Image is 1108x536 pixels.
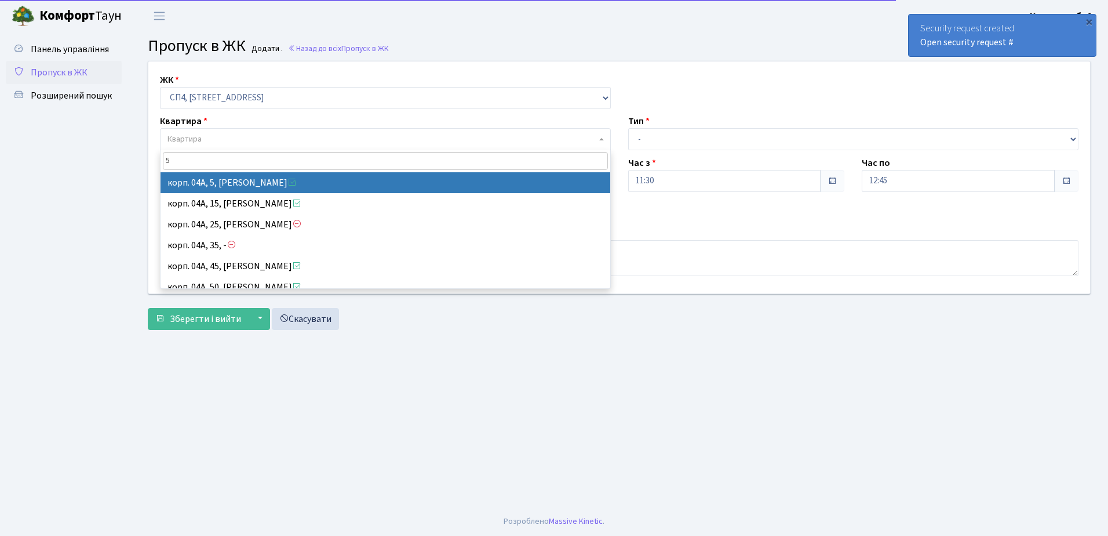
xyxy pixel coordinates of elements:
img: logo.png [12,5,35,28]
li: корп. 04А, 5, [PERSON_NAME] [161,172,610,193]
label: Час з [628,156,656,170]
span: Квартира [167,133,202,145]
label: ЖК [160,73,179,87]
b: Консьєрж б. 4. [1030,10,1094,23]
a: Massive Kinetic [549,515,603,527]
div: Розроблено . [504,515,604,528]
a: Панель управління [6,38,122,61]
span: Розширений пошук [31,89,112,102]
a: Назад до всіхПропуск в ЖК [288,43,389,54]
a: Розширений пошук [6,84,122,107]
small: Додати . [249,44,283,54]
li: корп. 04А, 25, [PERSON_NAME] [161,214,610,235]
span: Панель управління [31,43,109,56]
a: Open security request # [920,36,1014,49]
button: Зберегти і вийти [148,308,249,330]
span: Пропуск в ЖК [341,43,389,54]
button: Переключити навігацію [145,6,174,26]
li: корп. 04А, 35, - [161,235,610,256]
a: Пропуск в ЖК [6,61,122,84]
span: Зберегти і вийти [170,313,241,325]
div: × [1083,16,1095,27]
li: корп. 04А, 50, [PERSON_NAME] [161,277,610,298]
div: Security request created [909,15,1096,56]
li: корп. 04А, 45, [PERSON_NAME] [161,256,610,277]
label: Час по [862,156,890,170]
a: Скасувати [272,308,339,330]
label: Квартира [160,114,207,128]
span: Пропуск в ЖК [31,66,88,79]
span: Пропуск в ЖК [148,34,246,57]
label: Тип [628,114,650,128]
span: Таун [39,6,122,26]
a: Консьєрж б. 4. [1030,9,1094,23]
b: Комфорт [39,6,95,25]
li: корп. 04А, 15, [PERSON_NAME] [161,193,610,214]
